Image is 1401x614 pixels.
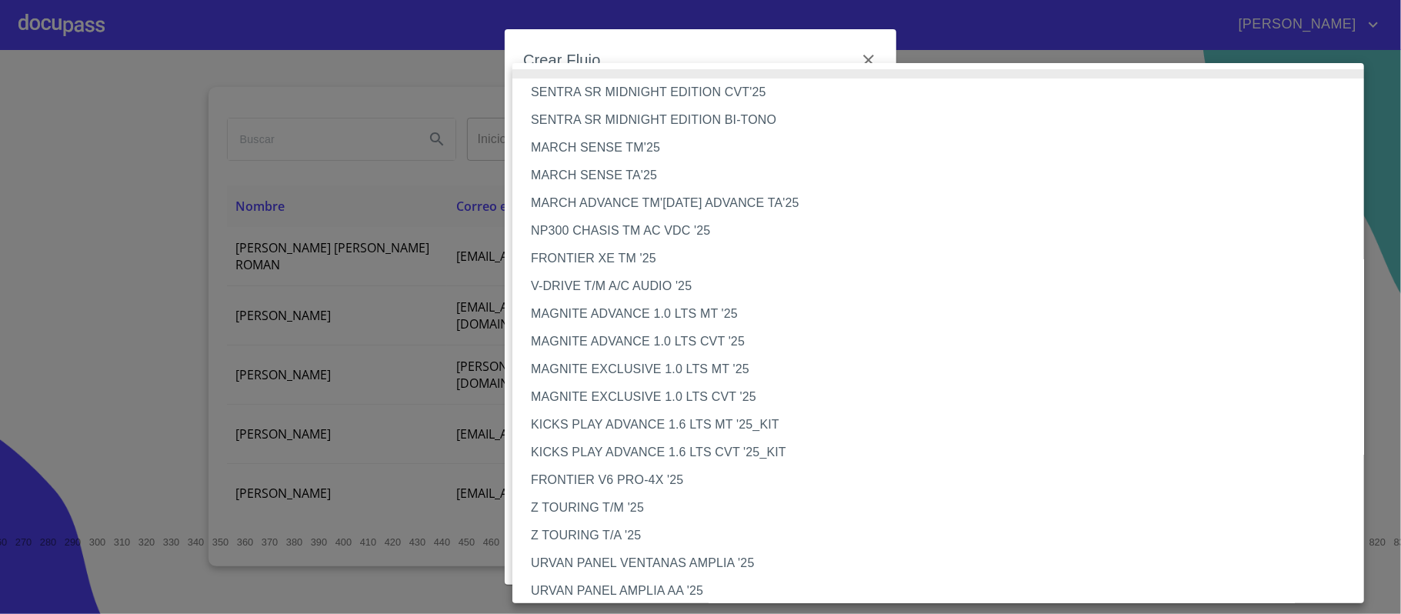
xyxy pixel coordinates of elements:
[512,217,1379,245] li: NP300 CHASIS TM AC VDC '25
[512,466,1379,494] li: FRONTIER V6 PRO-4X '25
[512,522,1379,549] li: Z TOURING T/A '25
[512,134,1379,162] li: MARCH SENSE TM'25
[512,411,1379,439] li: KICKS PLAY ADVANCE 1.6 LTS MT '25_KIT
[512,383,1379,411] li: MAGNITE EXCLUSIVE 1.0 LTS CVT '25
[512,189,1379,217] li: MARCH ADVANCE TM'[DATE] ADVANCE TA'25
[512,245,1379,272] li: FRONTIER XE TM '25
[512,549,1379,577] li: URVAN PANEL VENTANAS AMPLIA '25
[512,162,1379,189] li: MARCH SENSE TA'25
[512,494,1379,522] li: Z TOURING T/M '25
[512,272,1379,300] li: V-DRIVE T/M A/C AUDIO '25
[512,328,1379,355] li: MAGNITE ADVANCE 1.0 LTS CVT '25
[512,439,1379,466] li: KICKS PLAY ADVANCE 1.6 LTS CVT '25_KIT
[512,355,1379,383] li: MAGNITE EXCLUSIVE 1.0 LTS MT '25
[512,78,1379,106] li: SENTRA SR MIDNIGHT EDITION CVT'25
[512,577,1379,605] li: URVAN PANEL AMPLIA AA '25
[512,106,1379,134] li: SENTRA SR MIDNIGHT EDITION BI-TONO
[512,300,1379,328] li: MAGNITE ADVANCE 1.0 LTS MT '25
